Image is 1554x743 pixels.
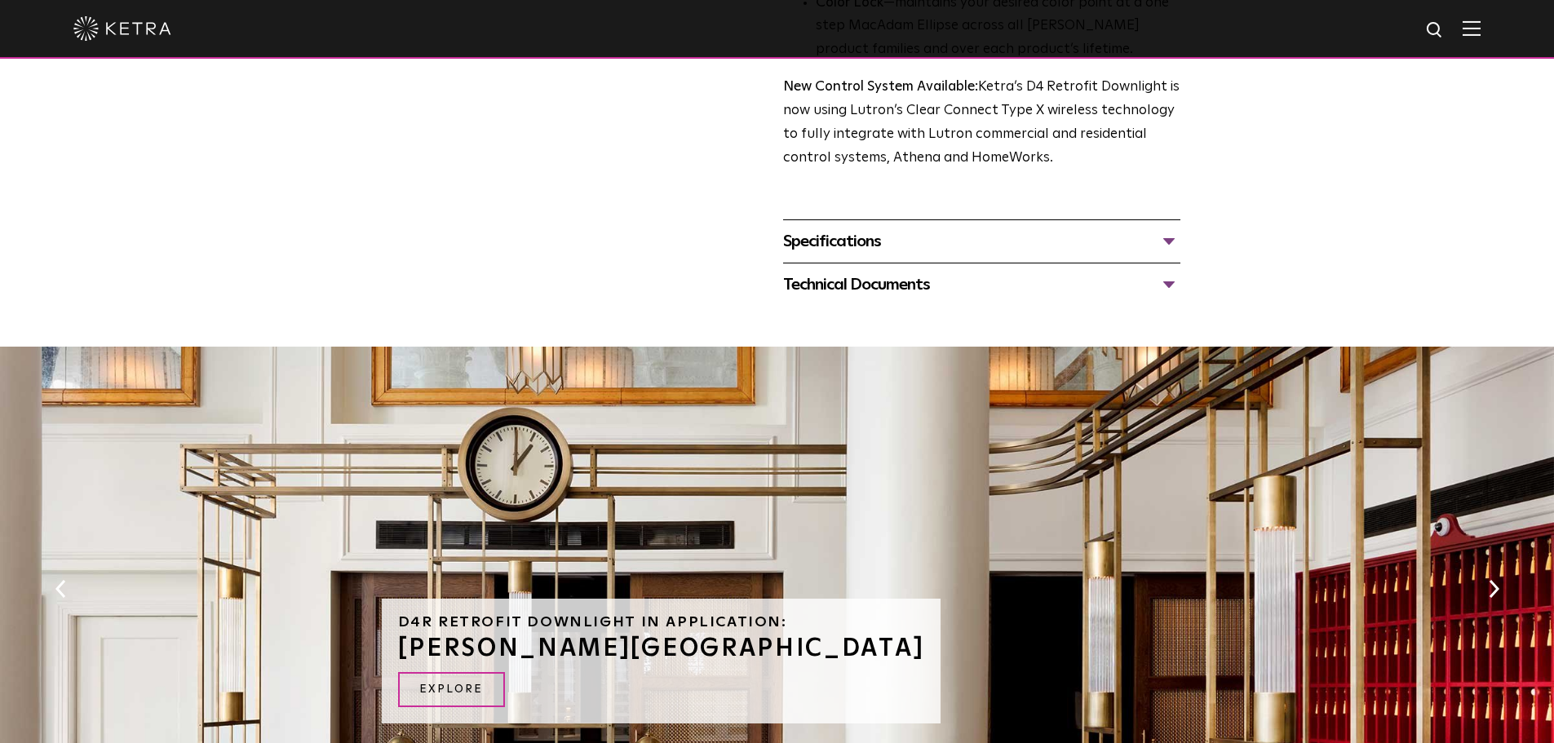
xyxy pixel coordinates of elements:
[398,615,925,630] h6: D4R Retrofit Downlight in Application:
[52,578,69,599] button: Previous
[783,228,1180,254] div: Specifications
[1425,20,1446,41] img: search icon
[1463,20,1481,36] img: Hamburger%20Nav.svg
[783,76,1180,170] p: Ketra’s D4 Retrofit Downlight is now using Lutron’s Clear Connect Type X wireless technology to f...
[1485,578,1502,599] button: Next
[398,672,505,707] a: EXPLORE
[73,16,171,41] img: ketra-logo-2019-white
[783,272,1180,298] div: Technical Documents
[783,80,978,94] strong: New Control System Available:
[398,636,925,661] h3: [PERSON_NAME][GEOGRAPHIC_DATA]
